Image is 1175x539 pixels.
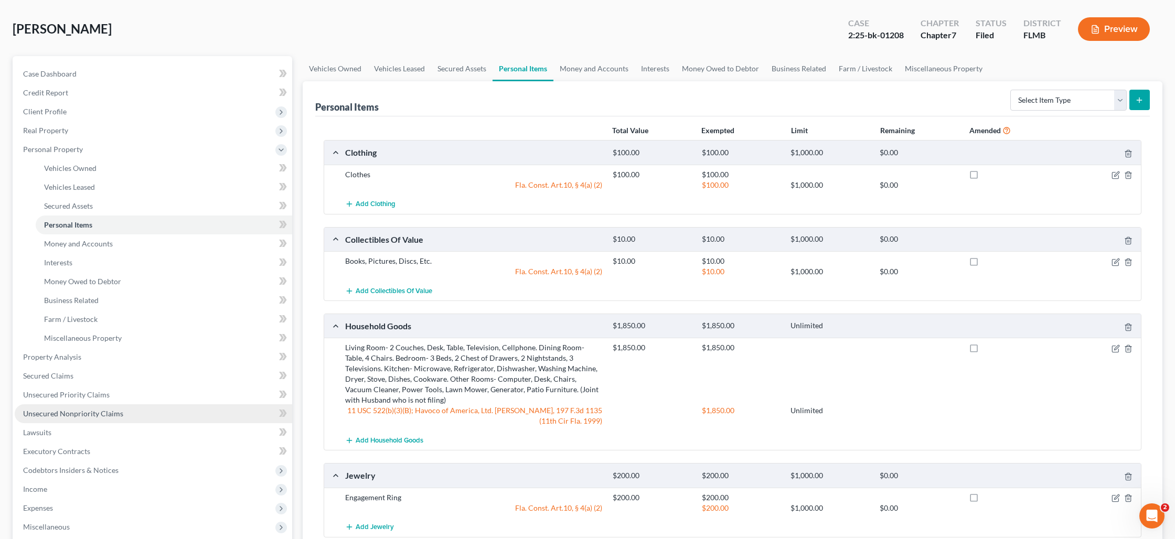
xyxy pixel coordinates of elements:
a: Farm / Livestock [832,56,899,81]
div: $100.00 [697,169,786,180]
div: Filed [976,29,1007,41]
a: Business Related [765,56,832,81]
div: $10.00 [607,234,697,244]
div: $1,850.00 [607,321,697,331]
span: Add Household Goods [356,436,423,445]
a: Unsecured Priority Claims [15,385,292,404]
span: Credit Report [23,88,68,97]
div: Case [848,17,904,29]
span: [PERSON_NAME] [13,21,112,36]
a: Farm / Livestock [36,310,292,329]
div: $1,000.00 [785,503,874,513]
span: Executory Contracts [23,447,90,456]
span: Add Collectibles Of Value [356,287,432,295]
span: Unsecured Priority Claims [23,390,110,399]
button: Preview [1078,17,1150,41]
span: Personal Items [44,220,92,229]
span: Personal Property [23,145,83,154]
span: Client Profile [23,107,67,116]
div: $0.00 [874,266,964,277]
div: $0.00 [874,234,964,244]
div: Status [976,17,1007,29]
a: Interests [36,253,292,272]
span: Case Dashboard [23,69,77,78]
span: Farm / Livestock [44,315,98,324]
span: Business Related [44,296,99,305]
div: 11 USC 522(b)(3)(B); Havoco of America, Ltd. [PERSON_NAME], 197 F.3d 1135 (11th Cir Fla. 1999) [340,405,607,426]
div: Chapter [921,17,959,29]
a: Business Related [36,291,292,310]
a: Credit Report [15,83,292,102]
strong: Remaining [880,126,915,135]
span: Secured Claims [23,371,73,380]
div: $0.00 [874,471,964,481]
a: Unsecured Nonpriority Claims [15,404,292,423]
div: $100.00 [607,148,697,158]
span: Lawsuits [23,428,51,437]
div: $0.00 [874,503,964,513]
iframe: Intercom live chat [1139,503,1165,529]
a: Vehicles Owned [36,159,292,178]
div: $1,000.00 [785,471,874,481]
div: $0.00 [874,148,964,158]
div: $1,850.00 [697,405,786,416]
strong: Amended [969,126,1001,135]
div: $1,000.00 [785,148,874,158]
div: $1,850.00 [607,342,697,353]
a: Money and Accounts [36,234,292,253]
div: FLMB [1023,29,1061,41]
div: $200.00 [607,471,697,481]
a: Vehicles Owned [303,56,368,81]
div: $100.00 [697,180,786,190]
a: Interests [635,56,676,81]
div: $100.00 [697,148,786,158]
div: Fla. Const. Art.10, § 4(a) (2) [340,180,607,190]
span: Interests [44,258,72,267]
div: Unlimited [785,321,874,331]
span: Miscellaneous Property [44,333,122,342]
span: Unsecured Nonpriority Claims [23,409,123,418]
a: Personal Items [493,56,553,81]
div: $200.00 [697,503,786,513]
span: Property Analysis [23,352,81,361]
a: Property Analysis [15,348,292,366]
a: Case Dashboard [15,64,292,83]
a: Miscellaneous Property [899,56,989,81]
div: Unlimited [785,405,874,416]
div: Living Room- 2 Couches, Desk, Table, Television, Cellphone. Dining Room- Table, 4 Chairs. Bedroom... [340,342,607,405]
div: Chapter [921,29,959,41]
a: Miscellaneous Property [36,329,292,348]
span: Codebtors Insiders & Notices [23,466,119,475]
button: Add Collectibles Of Value [345,281,432,300]
strong: Exempted [701,126,734,135]
div: $10.00 [697,266,786,277]
span: Miscellaneous [23,522,70,531]
span: Money Owed to Debtor [44,277,121,286]
a: Vehicles Leased [368,56,431,81]
a: Lawsuits [15,423,292,442]
div: $200.00 [607,492,697,503]
strong: Limit [791,126,808,135]
a: Personal Items [36,215,292,234]
button: Add Jewelry [345,518,394,537]
div: Fla. Const. Art.10, § 4(a) (2) [340,503,607,513]
div: $1,850.00 [697,342,786,353]
span: Money and Accounts [44,239,113,248]
button: Add Clothing [345,195,396,214]
div: $1,000.00 [785,234,874,244]
div: $0.00 [874,180,964,190]
span: Add Clothing [356,200,396,209]
a: Money Owed to Debtor [36,272,292,291]
div: Collectibles Of Value [340,234,607,245]
div: Books, Pictures, Discs, Etc. [340,256,607,266]
div: Personal Items [315,101,379,113]
div: $1,000.00 [785,180,874,190]
span: Add Jewelry [356,523,394,532]
div: $10.00 [697,256,786,266]
div: 2:25-bk-01208 [848,29,904,41]
div: $1,000.00 [785,266,874,277]
div: Clothes [340,169,607,180]
div: $10.00 [697,234,786,244]
div: $1,850.00 [697,321,786,331]
button: Add Household Goods [345,430,423,450]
